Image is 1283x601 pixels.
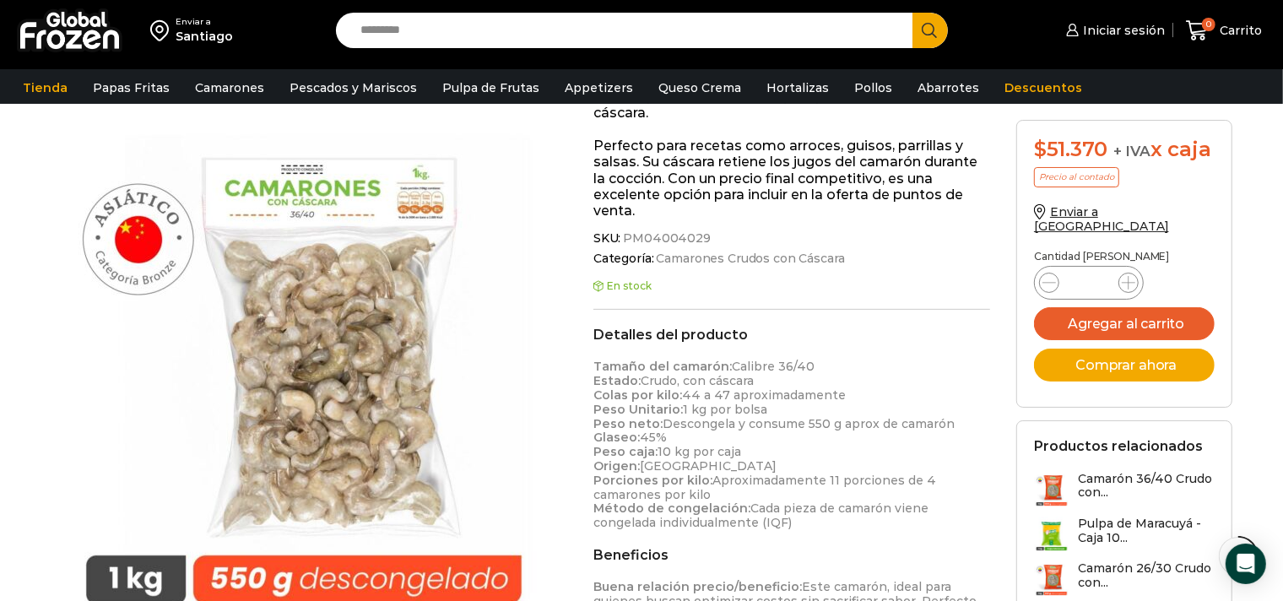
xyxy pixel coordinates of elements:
span: Iniciar sesión [1079,22,1165,39]
a: Queso Crema [650,72,750,104]
img: address-field-icon.svg [150,16,176,45]
a: Appetizers [556,72,641,104]
strong: Peso Unitario: [593,402,683,417]
a: Papas Fritas [84,72,178,104]
p: Perfecto para recetas como arroces, guisos, parrillas y salsas. Su cáscara retiene los jugos del ... [593,138,991,219]
p: En stock [593,280,991,292]
h2: Beneficios [593,547,991,563]
p: Precio al contado [1034,167,1119,187]
a: Camarón 36/40 Crudo con... [1034,472,1214,508]
a: Pescados y Mariscos [281,72,425,104]
a: Pulpa de Maracuyá - Caja 10... [1034,517,1214,553]
span: SKU: [593,231,991,246]
a: Tienda [14,72,76,104]
a: Iniciar sesión [1062,14,1165,47]
p: Calibre 36/40 Crudo, con cáscara 44 a 47 aproximadamente 1 kg por bolsa Descongela y consume 550 ... [593,360,991,530]
span: $ [1034,137,1047,161]
a: Camarones [187,72,273,104]
a: Camarones Crudos con Cáscara [654,252,845,266]
a: Abarrotes [909,72,988,104]
a: Descuentos [996,72,1091,104]
strong: Tamaño del camarón: [593,359,732,374]
span: Carrito [1215,22,1262,39]
h2: Productos relacionados [1034,438,1203,454]
input: Product quantity [1073,271,1105,295]
a: 0 Carrito [1182,11,1266,51]
strong: Origen: [593,458,640,474]
a: Pollos [846,72,901,104]
strong: Glaseo: [593,430,640,445]
button: Comprar ahora [1034,349,1214,382]
div: Open Intercom Messenger [1226,544,1266,584]
h3: Camarón 36/40 Crudo con... [1078,472,1214,501]
a: Enviar a [GEOGRAPHIC_DATA] [1034,204,1169,234]
strong: Estado: [593,373,641,388]
span: 0 [1202,18,1215,31]
button: Agregar al carrito [1034,307,1214,340]
span: + IVA [1113,143,1150,160]
strong: Buena relación precio/beneficio: [593,579,802,594]
h3: Pulpa de Maracuyá - Caja 10... [1078,517,1214,545]
div: Enviar a [176,16,233,28]
strong: Método de congelación: [593,501,750,516]
strong: Peso caja: [593,444,658,459]
div: x caja [1034,138,1214,162]
h2: Detalles del producto [593,327,991,343]
a: Camarón 26/30 Crudo con... [1034,561,1214,598]
button: Search button [912,13,948,48]
span: PM04004029 [620,231,711,246]
strong: Porciones por kilo: [593,473,712,488]
strong: Peso neto: [593,416,663,431]
p: Cantidad [PERSON_NAME] [1034,251,1214,263]
strong: Colas por kilo: [593,387,682,403]
h3: Camarón 26/30 Crudo con... [1078,561,1214,590]
div: Santiago [176,28,233,45]
span: Categoría: [593,252,991,266]
a: Hortalizas [758,72,837,104]
bdi: 51.370 [1034,137,1107,161]
a: Pulpa de Frutas [434,72,548,104]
